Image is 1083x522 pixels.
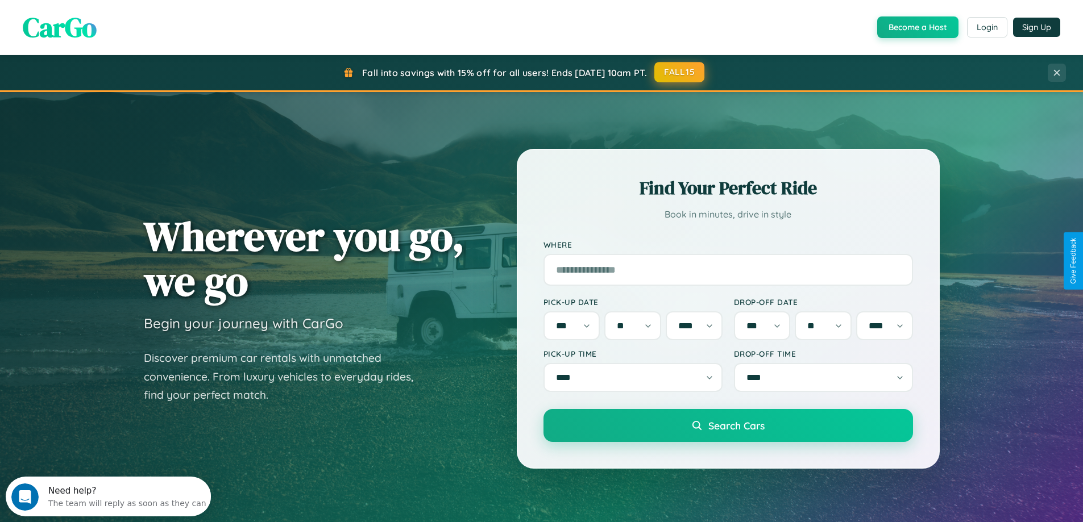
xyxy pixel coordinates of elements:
[23,9,97,46] span: CarGo
[362,67,647,78] span: Fall into savings with 15% off for all users! Ends [DATE] 10am PT.
[734,349,913,358] label: Drop-off Time
[6,477,211,516] iframe: Intercom live chat discovery launcher
[144,349,428,404] p: Discover premium car rentals with unmatched convenience. From luxury vehicles to everyday rides, ...
[43,10,201,19] div: Need help?
[543,349,723,358] label: Pick-up Time
[877,16,958,38] button: Become a Host
[5,5,211,36] div: Open Intercom Messenger
[543,240,913,249] label: Where
[543,206,913,223] p: Book in minutes, drive in style
[654,62,704,82] button: FALL15
[543,409,913,442] button: Search Cars
[1069,238,1077,284] div: Give Feedback
[967,17,1007,37] button: Login
[543,297,723,307] label: Pick-up Date
[1013,18,1060,37] button: Sign Up
[144,315,343,332] h3: Begin your journey with CarGo
[708,419,765,432] span: Search Cars
[144,214,464,303] h1: Wherever you go, we go
[543,176,913,201] h2: Find Your Perfect Ride
[11,483,39,511] iframe: Intercom live chat
[43,19,201,31] div: The team will reply as soon as they can
[734,297,913,307] label: Drop-off Date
